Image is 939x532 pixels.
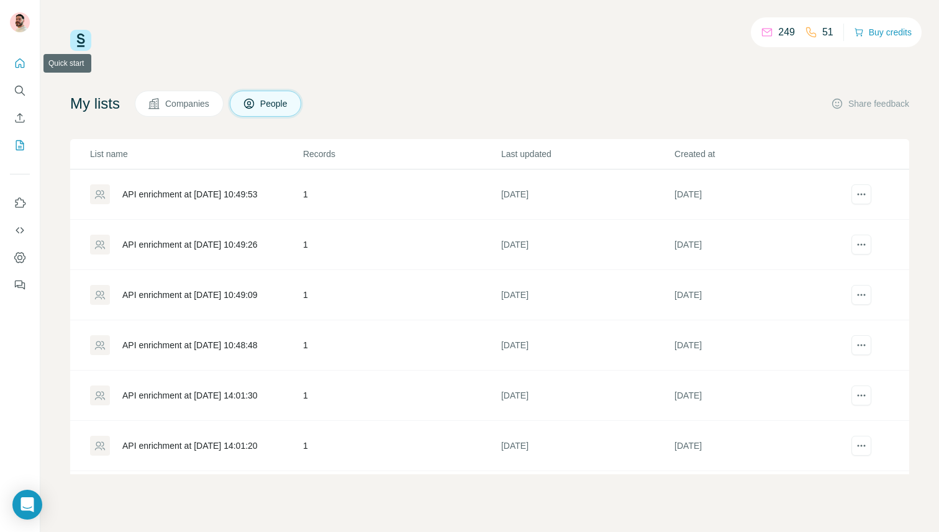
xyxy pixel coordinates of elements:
td: [DATE] [501,169,674,220]
div: API enrichment at [DATE] 14:01:30 [122,389,258,402]
button: Share feedback [831,97,909,110]
td: [DATE] [674,169,847,220]
td: [DATE] [501,421,674,471]
td: 1 [302,169,501,220]
button: Feedback [10,274,30,296]
p: List name [90,148,302,160]
button: actions [851,436,871,456]
td: [DATE] [501,220,674,270]
button: Enrich CSV [10,107,30,129]
button: actions [851,235,871,255]
button: Search [10,79,30,102]
p: 51 [822,25,833,40]
td: 1 [302,320,501,371]
button: Dashboard [10,246,30,269]
td: [DATE] [501,270,674,320]
td: [DATE] [674,320,847,371]
td: [DATE] [674,220,847,270]
button: actions [851,285,871,305]
td: 1 [302,220,501,270]
img: Surfe Logo [70,30,91,51]
button: Quick start [10,52,30,74]
td: [DATE] [674,371,847,421]
p: Records [303,148,500,160]
div: API enrichment at [DATE] 10:49:53 [122,188,258,201]
td: [DATE] [501,371,674,421]
p: 249 [778,25,795,40]
h4: My lists [70,94,120,114]
button: Buy credits [854,24,912,41]
td: 1 [302,371,501,421]
button: actions [851,184,871,204]
div: API enrichment at [DATE] 10:49:26 [122,238,258,251]
button: actions [851,335,871,355]
button: My lists [10,134,30,156]
td: [DATE] [674,471,847,521]
td: [DATE] [501,320,674,371]
td: 1 [302,270,501,320]
img: Avatar [10,12,30,32]
td: [DATE] [674,270,847,320]
p: Last updated [501,148,673,160]
span: People [260,97,289,110]
div: Open Intercom Messenger [12,490,42,520]
div: API enrichment at [DATE] 10:49:09 [122,289,258,301]
p: Created at [674,148,846,160]
td: 1 [302,421,501,471]
span: Companies [165,97,211,110]
td: 1 [302,471,501,521]
button: Use Surfe API [10,219,30,241]
div: API enrichment at [DATE] 10:48:48 [122,339,258,351]
td: [DATE] [501,471,674,521]
div: API enrichment at [DATE] 14:01:20 [122,440,258,452]
td: [DATE] [674,421,847,471]
button: Use Surfe on LinkedIn [10,192,30,214]
button: actions [851,385,871,405]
